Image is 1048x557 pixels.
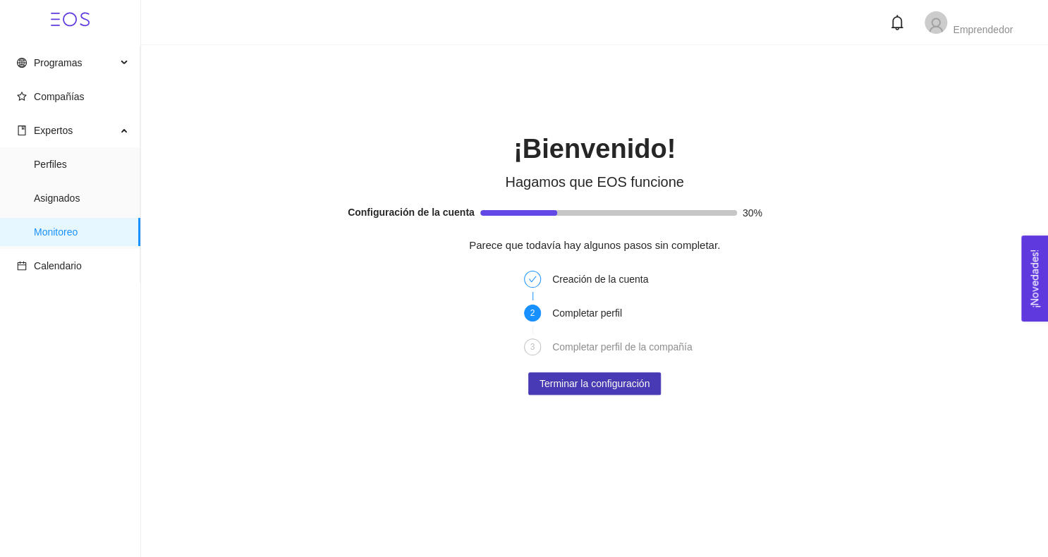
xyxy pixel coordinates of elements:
span: check [528,275,537,283]
div: Creación de la cuenta [552,271,657,288]
span: Monitoreo [34,218,129,246]
span: Asignados [34,184,129,212]
span: Hagamos que EOS funcione [505,171,684,193]
span: Emprendedor [953,24,1013,35]
span: Perfiles [34,150,129,178]
span: bell [889,15,905,30]
span: 3 [530,342,535,352]
span: Programas [34,57,82,68]
h1: ¡Bienvenido! [513,133,676,166]
span: Calendario [34,260,82,271]
button: Open Feedback Widget [1021,235,1048,322]
span: Terminar la configuración [540,376,650,391]
span: Compañías [34,91,85,102]
span: Parece que todavía hay algunos pasos sin completar. [469,237,720,254]
div: Completar perfil de la compañía [552,338,700,355]
div: Completar perfil [552,305,630,322]
span: calendar [17,261,27,271]
button: Terminar la configuración [528,372,661,395]
span: Expertos [34,125,73,136]
span: user [927,17,944,34]
span: book [17,126,27,135]
span: 30% [743,208,762,218]
span: star [17,92,27,102]
span: 2 [530,308,535,318]
span: global [17,58,27,68]
strong: Configuración de la cuenta [348,207,475,218]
